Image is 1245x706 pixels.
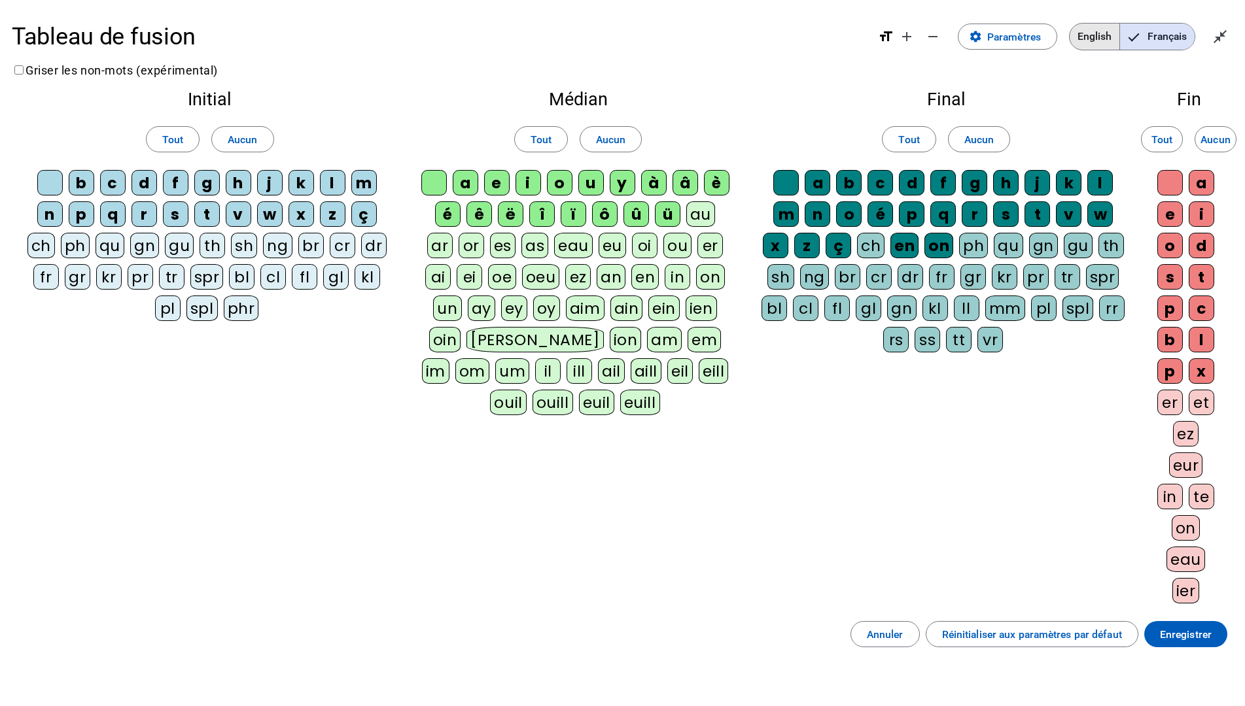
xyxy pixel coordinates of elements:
span: Annuler [867,626,903,643]
span: Aucun [228,131,258,148]
button: Aucun [580,126,642,152]
mat-button-toggle-group: Language selection [1069,23,1195,50]
span: Enregistrer [1160,626,1212,643]
span: Aucun [964,131,994,148]
button: Quitter le plein écran [1207,24,1233,50]
mat-icon: settings [969,30,982,43]
button: Augmenter la taille de la police [894,24,920,50]
button: Tout [882,126,936,152]
span: English [1070,24,1119,50]
button: Paramètres [958,24,1057,50]
span: Réinitialiser aux paramètres par défaut [942,626,1122,643]
span: Tout [162,131,183,148]
span: Tout [898,131,919,148]
button: Annuler [850,621,920,647]
button: Réinitialiser aux paramètres par défaut [926,621,1138,647]
mat-icon: remove [925,29,941,44]
button: Enregistrer [1144,621,1227,647]
button: Diminuer la taille de la police [920,24,946,50]
button: Aucun [948,126,1011,152]
span: Aucun [596,131,626,148]
span: Tout [1151,131,1172,148]
button: Tout [146,126,200,152]
button: Aucun [211,126,274,152]
mat-icon: add [899,29,915,44]
span: Français [1120,24,1195,50]
button: Tout [1141,126,1183,152]
span: Aucun [1201,131,1231,148]
span: Tout [531,131,552,148]
span: Paramètres [987,28,1041,46]
button: Tout [514,126,568,152]
button: Aucun [1195,126,1236,152]
mat-icon: close_fullscreen [1212,29,1228,44]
